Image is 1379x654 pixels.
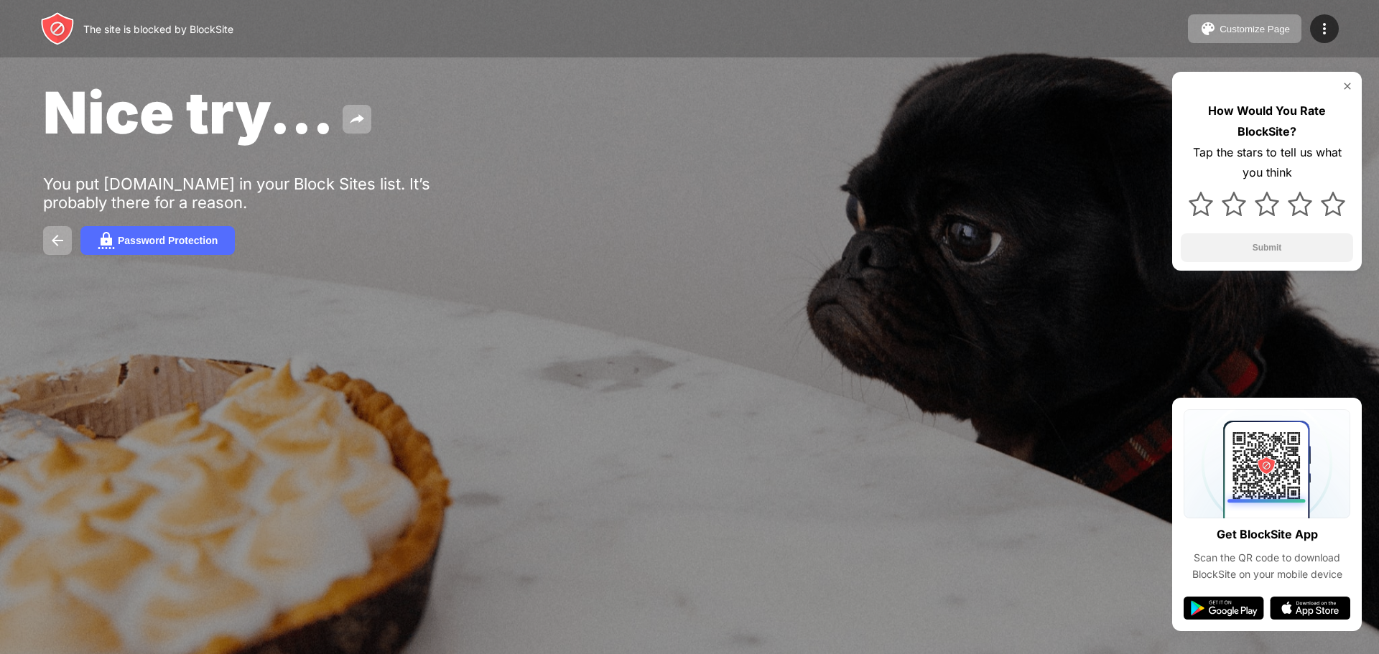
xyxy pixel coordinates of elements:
div: The site is blocked by BlockSite [83,23,233,35]
img: star.svg [1288,192,1312,216]
span: Nice try... [43,78,334,147]
div: Customize Page [1220,24,1290,34]
img: pallet.svg [1199,20,1217,37]
img: star.svg [1222,192,1246,216]
div: Tap the stars to tell us what you think [1181,142,1353,184]
div: You put [DOMAIN_NAME] in your Block Sites list. It’s probably there for a reason. [43,174,487,212]
img: header-logo.svg [40,11,75,46]
img: star.svg [1255,192,1279,216]
img: rate-us-close.svg [1342,80,1353,92]
img: app-store.svg [1270,597,1350,620]
div: How Would You Rate BlockSite? [1181,101,1353,142]
img: star.svg [1189,192,1213,216]
button: Password Protection [80,226,235,255]
div: Password Protection [118,235,218,246]
img: back.svg [49,232,66,249]
button: Submit [1181,233,1353,262]
img: menu-icon.svg [1316,20,1333,37]
img: password.svg [98,232,115,249]
img: google-play.svg [1184,597,1264,620]
div: Get BlockSite App [1217,524,1318,545]
img: star.svg [1321,192,1345,216]
img: qrcode.svg [1184,409,1350,518]
img: share.svg [348,111,366,128]
div: Scan the QR code to download BlockSite on your mobile device [1184,550,1350,582]
button: Customize Page [1188,14,1301,43]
